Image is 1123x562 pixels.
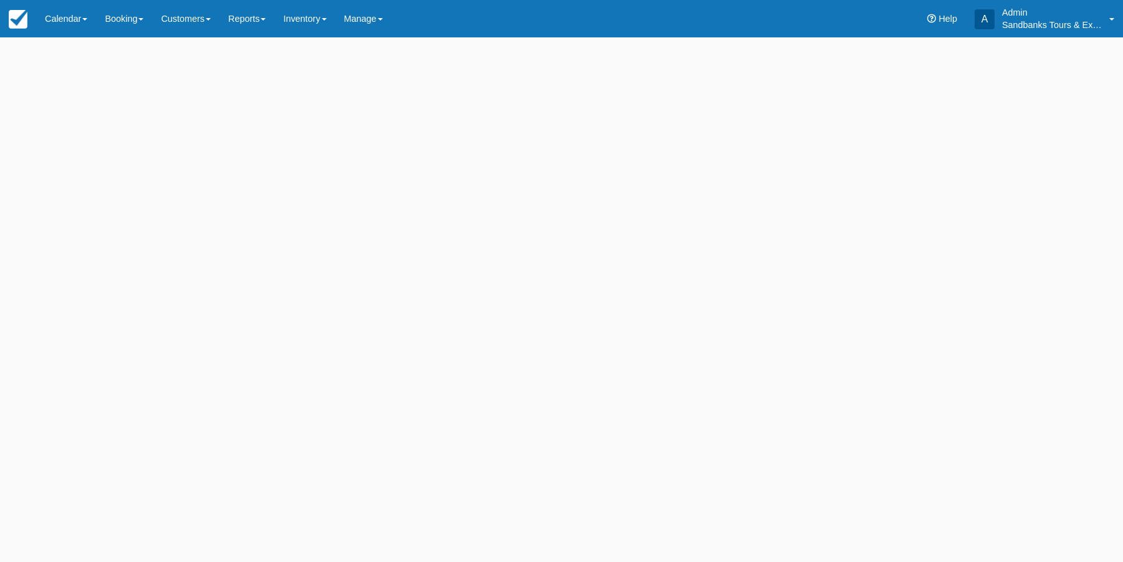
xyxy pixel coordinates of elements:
img: checkfront-main-nav-mini-logo.png [9,10,27,29]
p: Sandbanks Tours & Experiences [1002,19,1102,31]
p: Admin [1002,6,1102,19]
div: A [975,9,995,29]
i: Help [927,14,936,23]
span: Help [938,14,957,24]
